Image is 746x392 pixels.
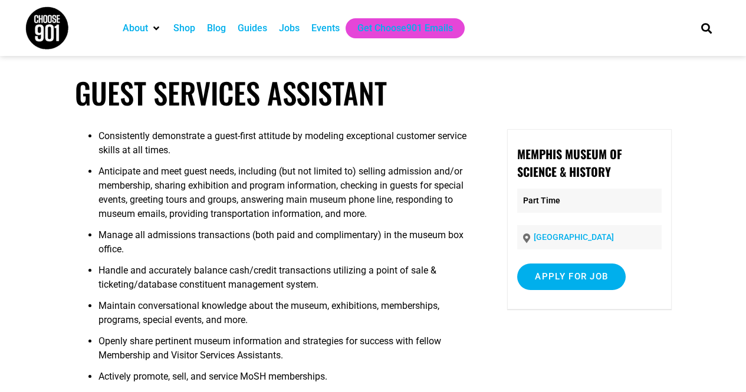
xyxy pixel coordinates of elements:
input: Apply for job [517,263,626,290]
li: Handle and accurately balance cash/credit transactions utilizing a point of sale & ticketing/data... [98,263,478,299]
strong: Memphis Museum of Science & History [517,145,622,180]
li: Maintain conversational knowledge about the museum, exhibitions, memberships, programs, special e... [98,299,478,334]
li: Actively promote, sell, and service MoSH memberships. [98,370,478,391]
a: About [123,21,148,35]
a: Guides [238,21,267,35]
li: Manage all admissions transactions (both paid and complimentary) in the museum box office. [98,228,478,263]
h1: Guest Services Assistant [75,75,672,110]
div: Search [696,18,716,38]
a: Get Choose901 Emails [357,21,453,35]
a: Blog [207,21,226,35]
a: Events [311,21,340,35]
nav: Main nav [117,18,681,38]
a: [GEOGRAPHIC_DATA] [534,232,614,242]
p: Part Time [517,189,661,213]
a: Jobs [279,21,300,35]
div: About [117,18,167,38]
a: Shop [173,21,195,35]
li: Anticipate and meet guest needs, including (but not limited to) selling admission and/or membersh... [98,164,478,228]
li: Consistently demonstrate a guest-first attitude by modeling exceptional customer service skills a... [98,129,478,164]
li: Openly share pertinent museum information and strategies for success with fellow Membership and V... [98,334,478,370]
